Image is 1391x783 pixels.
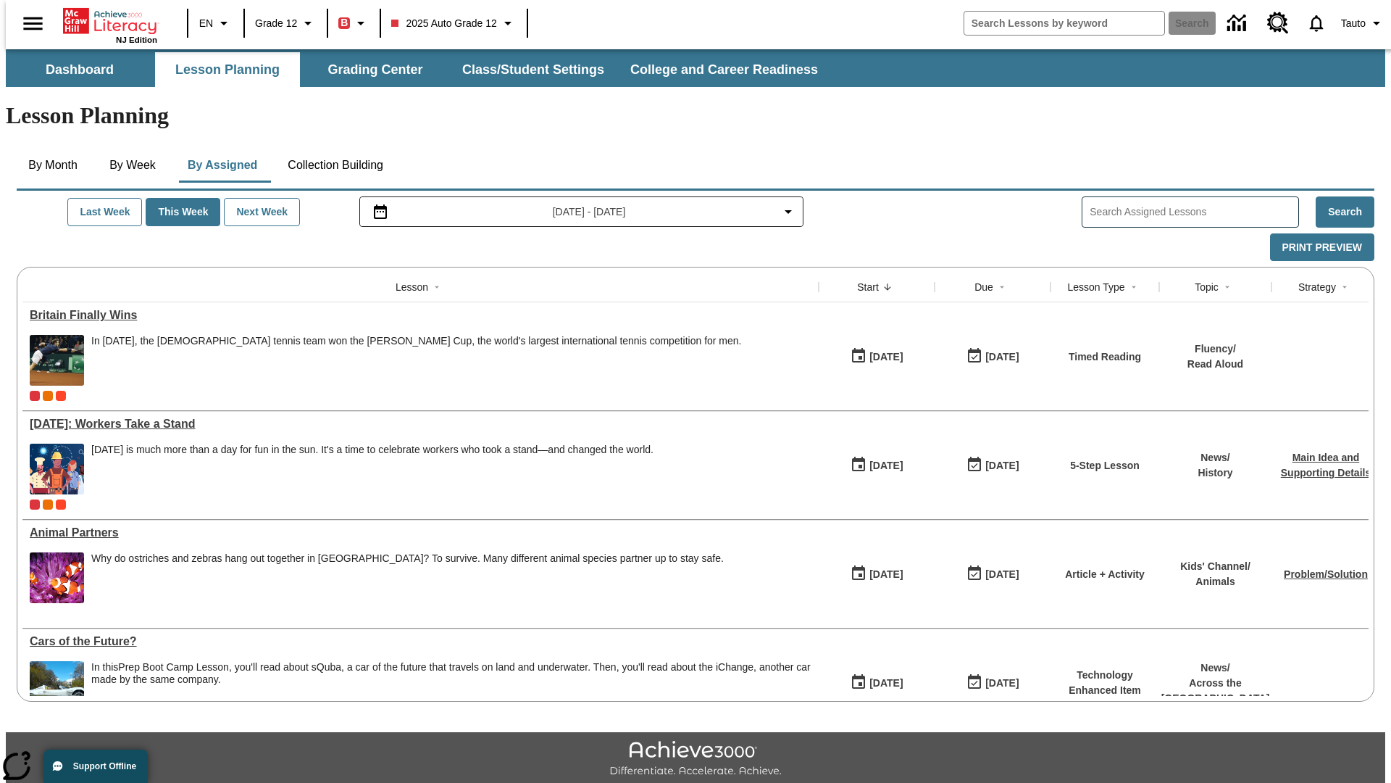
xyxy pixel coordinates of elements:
[845,452,908,479] button: 07/23/25: First time the lesson was available
[249,10,322,36] button: Grade: Grade 12, Select a grade
[73,761,136,771] span: Support Offline
[1187,341,1243,357] p: Fluency /
[985,457,1019,475] div: [DATE]
[91,444,653,456] div: [DATE] is much more than a day for fun in the sun. It's a time to celebrate workers who took a st...
[176,148,269,183] button: By Assigned
[30,552,84,603] img: Three clownfish swim around a purple anemone.
[845,669,908,697] button: 07/01/25: First time the lesson was available
[1284,568,1368,580] a: Problem/Solution
[63,7,157,36] a: Home
[974,280,993,294] div: Due
[12,2,54,45] button: Open side menu
[1180,559,1250,574] p: Kids' Channel /
[985,565,1019,584] div: [DATE]
[985,348,1019,366] div: [DATE]
[869,348,903,366] div: [DATE]
[845,560,908,588] button: 07/07/25: First time the lesson was available
[30,635,811,648] a: Cars of the Future? , Lessons
[199,16,213,31] span: EN
[1187,357,1243,372] p: Read Aloud
[303,52,448,87] button: Grading Center
[869,457,903,475] div: [DATE]
[341,14,348,32] span: B
[857,280,879,294] div: Start
[391,16,496,31] span: 2025 Auto Grade 12
[276,148,395,183] button: Collection Building
[91,661,811,712] span: In this Prep Boot Camp Lesson, you'll read about sQuba, a car of the future that travels on land ...
[780,203,797,220] svg: Collapse Date Range Filter
[1281,452,1371,478] a: Main Idea and Supporting Details
[1258,4,1298,43] a: Resource Center, Will open in new tab
[56,500,66,510] span: Test 1
[91,552,724,603] div: Why do ostriches and zebras hang out together in Africa? To survive. Many different animal specie...
[91,661,811,685] testabrev: Prep Boot Camp Lesson, you'll read about sQuba, a car of the future that travels on land and unde...
[1195,280,1219,294] div: Topic
[224,198,300,226] button: Next Week
[396,280,428,294] div: Lesson
[43,391,53,401] div: OL 2025 Auto Grade 12
[56,391,66,401] span: Test 1
[91,335,741,386] div: In 2015, the British tennis team won the Davis Cup, the world's largest international tennis comp...
[6,49,1385,87] div: SubNavbar
[30,635,811,648] div: Cars of the Future?
[1298,4,1335,42] a: Notifications
[1180,574,1250,589] p: Animals
[30,526,811,539] div: Animal Partners
[961,343,1024,370] button: 09/07/25: Last day the lesson can be accessed
[193,10,239,36] button: Language: EN, Select a language
[1219,4,1258,43] a: Data Center
[30,526,811,539] a: Animal Partners, Lessons
[30,309,811,322] a: Britain Finally Wins, Lessons
[1161,660,1270,676] p: News /
[451,52,616,87] button: Class/Student Settings
[869,674,903,692] div: [DATE]
[1090,202,1298,223] input: Search Assigned Lessons
[961,669,1024,697] button: 08/01/26: Last day the lesson can be accessed
[30,335,84,386] img: British tennis player Andy Murray, extending his whole body to reach a ball during a tennis match...
[43,500,53,510] span: OL 2025 Auto Grade 12
[1316,196,1374,228] button: Search
[67,198,142,226] button: Last Week
[1336,278,1353,296] button: Sort
[30,444,84,494] img: A banner with a blue background shows an illustrated row of diverse men and women dressed in clot...
[1270,233,1374,262] button: Print Preview
[961,560,1024,588] button: 06/30/26: Last day the lesson can be accessed
[30,500,40,510] div: Current Class
[6,102,1385,129] h1: Lesson Planning
[7,52,152,87] button: Dashboard
[964,12,1164,35] input: search field
[96,148,169,183] button: By Week
[385,10,522,36] button: Class: 2025 Auto Grade 12, Select your class
[961,452,1024,479] button: 06/30/26: Last day the lesson can be accessed
[1198,465,1232,481] p: History
[1198,450,1232,465] p: News /
[91,335,741,347] div: In [DATE], the [DEMOGRAPHIC_DATA] tennis team won the [PERSON_NAME] Cup, the world's largest inte...
[30,661,84,712] img: High-tech automobile treading water.
[116,36,157,44] span: NJ Edition
[1298,280,1336,294] div: Strategy
[619,52,830,87] button: College and Career Readiness
[366,203,798,220] button: Select the date range menu item
[845,343,908,370] button: 09/01/25: First time the lesson was available
[1219,278,1236,296] button: Sort
[30,391,40,401] span: Current Class
[91,661,811,686] div: In this
[879,278,896,296] button: Sort
[1065,567,1145,582] p: Article + Activity
[1070,458,1140,473] p: 5-Step Lesson
[255,16,297,31] span: Grade 12
[1335,10,1391,36] button: Profile/Settings
[30,418,811,431] a: Labor Day: Workers Take a Stand, Lessons
[91,552,724,565] div: Why do ostriches and zebras hang out together in [GEOGRAPHIC_DATA]? To survive. Many different an...
[63,5,157,44] div: Home
[30,309,811,322] div: Britain Finally Wins
[146,198,220,226] button: This Week
[43,750,148,783] button: Support Offline
[553,204,626,220] span: [DATE] - [DATE]
[1125,278,1143,296] button: Sort
[91,444,653,494] div: Labor Day is much more than a day for fun in the sun. It's a time to celebrate workers who took a...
